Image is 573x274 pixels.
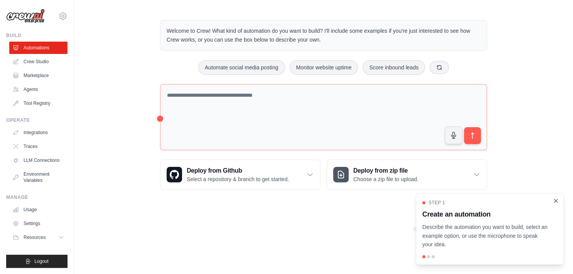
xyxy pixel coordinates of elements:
a: Marketplace [9,69,67,82]
div: Manage [6,194,67,200]
a: Traces [9,140,67,153]
button: Automate social media posting [198,60,285,75]
button: Resources [9,231,67,244]
p: Choose a zip file to upload. [353,175,418,183]
h3: Create an automation [422,209,548,220]
h3: Deploy from zip file [353,166,418,175]
a: LLM Connections [9,154,67,166]
button: Logout [6,255,67,268]
a: Integrations [9,126,67,139]
h3: Deploy from Github [187,166,289,175]
p: Select a repository & branch to get started. [187,175,289,183]
p: Describe the automation you want to build, select an example option, or use the microphone to spe... [422,223,548,249]
a: Usage [9,203,67,216]
div: Operate [6,117,67,123]
a: Crew Studio [9,55,67,68]
div: Build [6,32,67,39]
a: Automations [9,42,67,54]
a: Agents [9,83,67,96]
button: Close walkthrough [553,198,559,204]
a: Settings [9,217,67,230]
button: Monitor website uptime [290,60,358,75]
p: Welcome to Crew! What kind of automation do you want to build? I'll include some examples if you'... [167,27,480,44]
a: Environment Variables [9,168,67,187]
span: Resources [24,234,46,240]
span: Step 1 [428,200,445,206]
a: Tool Registry [9,97,67,109]
span: Logout [34,258,49,264]
button: Score inbound leads [362,60,425,75]
iframe: Chat Widget [534,237,573,274]
img: Logo [6,9,45,24]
